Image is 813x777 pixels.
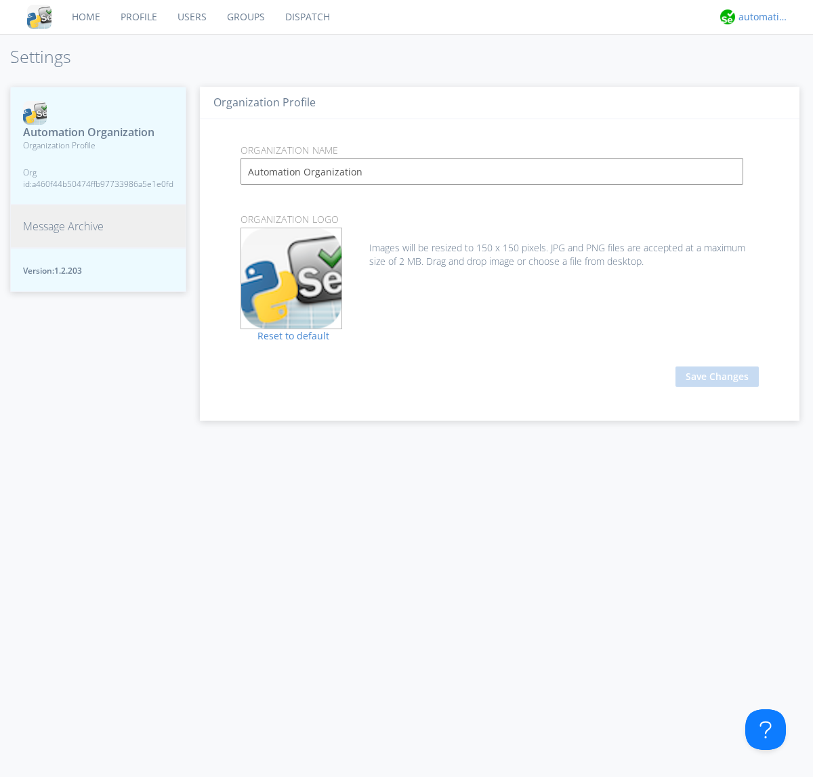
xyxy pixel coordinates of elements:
[23,219,104,234] span: Message Archive
[213,97,786,109] h3: Organization Profile
[23,265,173,276] span: Version: 1.2.203
[23,140,173,151] span: Organization Profile
[10,205,186,249] button: Message Archive
[745,709,786,750] iframe: Toggle Customer Support
[241,158,743,185] input: Enter Organization Name
[230,212,769,227] p: Organization Logo
[23,125,173,140] span: Automation Organization
[675,366,759,387] button: Save Changes
[241,228,341,329] img: cddb5a64eb264b2086981ab96f4c1ba7
[23,101,47,125] img: cddb5a64eb264b2086981ab96f4c1ba7
[720,9,735,24] img: d2d01cd9b4174d08988066c6d424eccd
[23,167,173,190] span: Org id: a460f44b50474ffb97733986a5e1e0fd
[10,87,186,205] button: Automation OrganizationOrganization ProfileOrg id:a460f44b50474ffb97733986a5e1e0fd
[27,5,51,29] img: cddb5a64eb264b2086981ab96f4c1ba7
[241,329,329,342] a: Reset to default
[738,10,789,24] div: automation+atlas
[241,228,759,268] div: Images will be resized to 150 x 150 pixels. JPG and PNG files are accepted at a maximum size of 2...
[10,248,186,292] button: Version:1.2.203
[230,143,769,158] p: Organization Name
